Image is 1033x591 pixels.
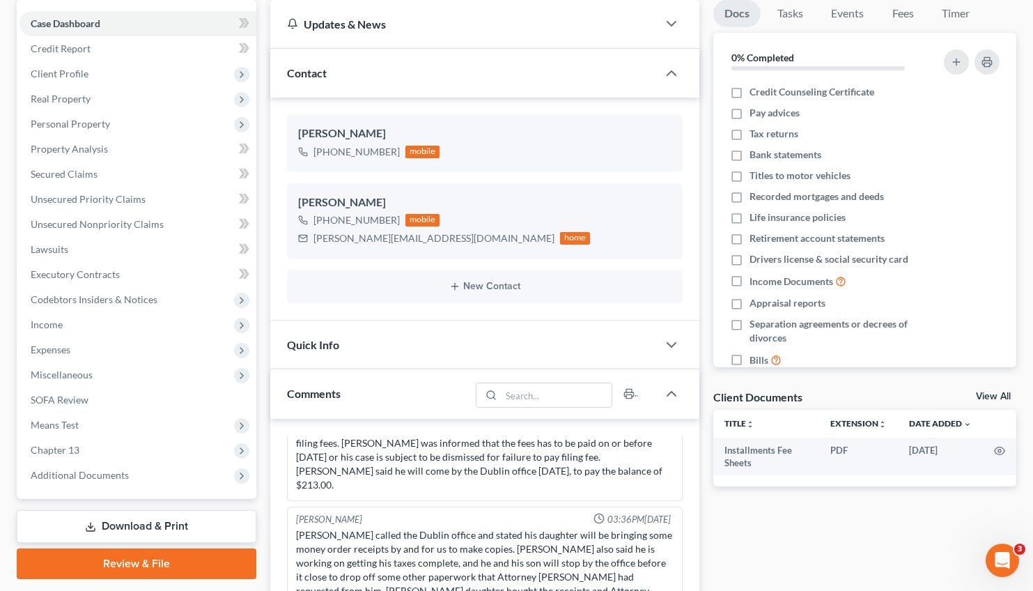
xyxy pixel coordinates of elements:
[287,66,327,79] span: Contact
[31,193,146,205] span: Unsecured Priority Claims
[749,190,884,204] span: Recorded mortgages and deeds
[20,187,256,212] a: Unsecured Priority Claims
[713,438,819,476] td: Installments Fee Sheets
[749,296,825,310] span: Appraisal reports
[502,383,612,407] input: Search...
[296,513,362,526] div: [PERSON_NAME]
[909,418,972,429] a: Date Added expand_more
[749,252,908,266] span: Drivers license & social security card
[298,194,672,211] div: [PERSON_NAME]
[1014,544,1025,555] span: 3
[898,438,983,476] td: [DATE]
[20,11,256,36] a: Case Dashboard
[31,469,129,481] span: Additional Documents
[31,318,63,330] span: Income
[963,420,972,429] i: expand_more
[749,317,929,345] span: Separation agreements or decrees of divorces
[20,262,256,287] a: Executory Contracts
[17,510,256,543] a: Download & Print
[31,93,91,105] span: Real Property
[749,231,885,245] span: Retirement account statements
[731,52,794,63] strong: 0% Completed
[830,418,887,429] a: Extensionunfold_more
[31,68,88,79] span: Client Profile
[405,214,440,227] div: mobile
[313,145,400,159] div: [PHONE_NUMBER]
[405,146,440,158] div: mobile
[20,36,256,61] a: Credit Report
[31,143,108,155] span: Property Analysis
[298,125,672,142] div: [PERSON_NAME]
[31,118,110,130] span: Personal Property
[20,212,256,237] a: Unsecured Nonpriority Claims
[713,390,802,404] div: Client Documents
[749,210,846,224] span: Life insurance policies
[31,243,68,255] span: Lawsuits
[298,281,672,292] button: New Contact
[560,232,591,245] div: home
[607,513,671,526] span: 03:36PM[DATE]
[20,162,256,187] a: Secured Claims
[31,394,88,406] span: SOFA Review
[31,218,164,230] span: Unsecured Nonpriority Claims
[20,387,256,413] a: SOFA Review
[287,338,339,351] span: Quick Info
[749,169,851,183] span: Titles to motor vehicles
[31,444,79,456] span: Chapter 13
[31,419,79,431] span: Means Test
[17,548,256,579] a: Review & File
[313,213,400,227] div: [PHONE_NUMBER]
[749,353,768,367] span: Bills
[819,438,898,476] td: PDF
[749,275,833,289] span: Income Documents
[976,392,1011,401] a: View All
[31,344,70,355] span: Expenses
[31,168,98,180] span: Secured Claims
[31,17,100,29] span: Case Dashboard
[724,418,754,429] a: Titleunfold_more
[31,43,91,54] span: Credit Report
[749,127,798,141] span: Tax returns
[986,544,1019,577] iframe: Intercom live chat
[31,293,157,305] span: Codebtors Insiders & Notices
[20,237,256,262] a: Lawsuits
[20,137,256,162] a: Property Analysis
[31,369,93,381] span: Miscellaneous
[31,268,120,280] span: Executory Contracts
[313,231,554,245] div: [PERSON_NAME][EMAIL_ADDRESS][DOMAIN_NAME]
[287,17,642,31] div: Updates & News
[749,85,874,99] span: Credit Counseling Certificate
[749,106,800,120] span: Pay advices
[287,387,341,400] span: Comments
[749,148,821,162] span: Bank statements
[878,420,887,429] i: unfold_more
[296,422,674,492] div: Contacted [PERSON_NAME] to inform him that he owes $213.00 for the balance of his filing fees. [P...
[746,420,754,429] i: unfold_more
